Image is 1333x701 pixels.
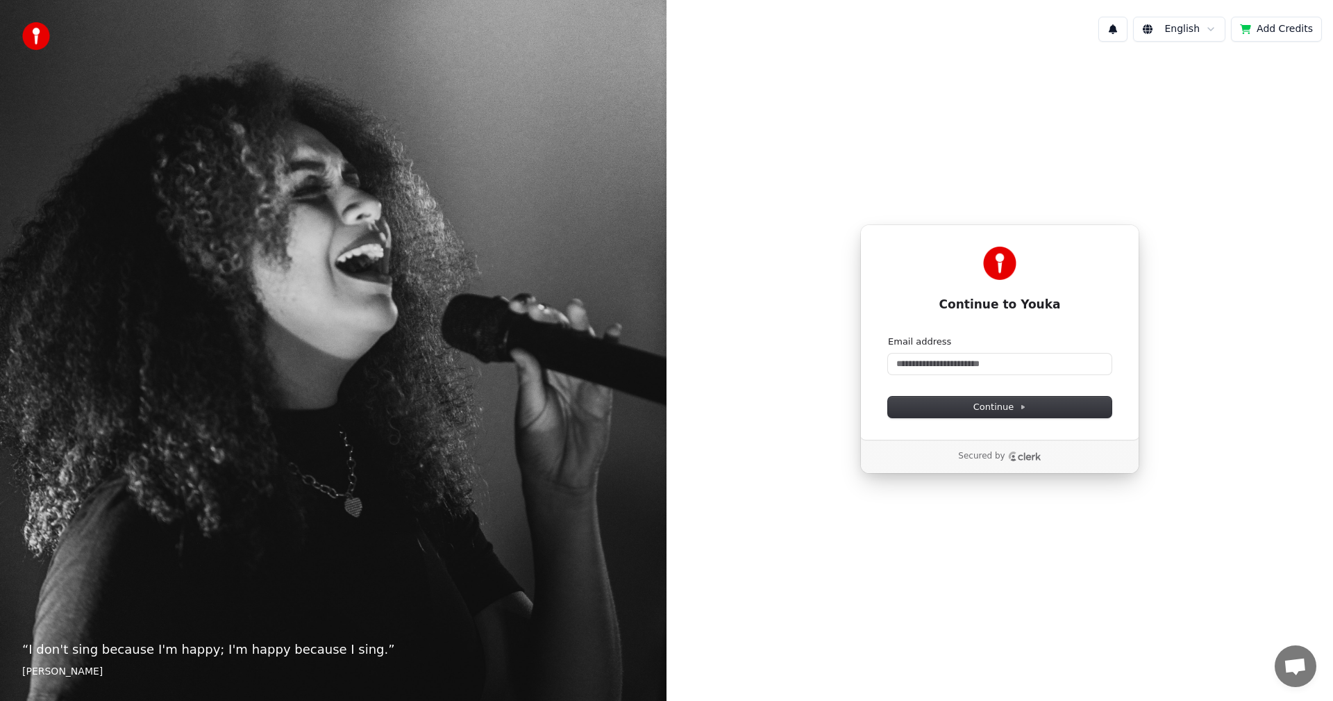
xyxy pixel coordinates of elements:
img: Youka [983,247,1016,280]
span: Continue [973,401,1026,413]
p: “ I don't sing because I'm happy; I'm happy because I sing. ” [22,640,644,659]
a: Clerk logo [1008,452,1041,461]
p: Secured by [958,451,1005,462]
button: Continue [888,397,1112,418]
label: Email address [888,336,951,348]
img: youka [22,22,50,50]
h1: Continue to Youka [888,297,1112,313]
div: Open chat [1275,645,1316,687]
button: Add Credits [1231,17,1322,42]
footer: [PERSON_NAME] [22,665,644,679]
